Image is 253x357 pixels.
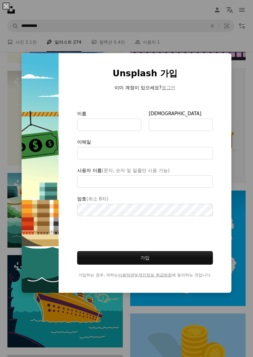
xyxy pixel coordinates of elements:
button: 로그인 [162,84,176,91]
input: 이름 [77,119,141,131]
span: (최소 8자) [86,196,108,202]
button: 가입 [77,251,213,265]
input: 이메일 [77,147,213,159]
a: 개인정보 취급방침 [138,273,172,277]
span: (문자, 숫자 및 밑줄만 사용 가능) [102,168,170,173]
input: 암호(최소 8자) [77,204,213,216]
span: 가입하는 경우, 귀하는 및 에 동의하는 것입니다. [77,272,213,278]
p: 이미 계정이 있으세요? [77,84,213,91]
label: 사용자 이름 [77,167,213,188]
h1: Unsplash 가입 [77,68,213,79]
img: premium_vector-1745305333418-e38cceaebc44 [22,53,59,293]
input: 사용자 이름(문자, 숫자 및 밑줄만 사용 가능) [77,175,213,188]
label: [DEMOGRAPHIC_DATA] [149,110,213,131]
label: 이름 [77,110,141,131]
label: 이메일 [77,138,213,159]
label: 암호 [77,195,213,216]
input: [DEMOGRAPHIC_DATA] [149,119,213,131]
a: 이용약관 [118,273,134,277]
